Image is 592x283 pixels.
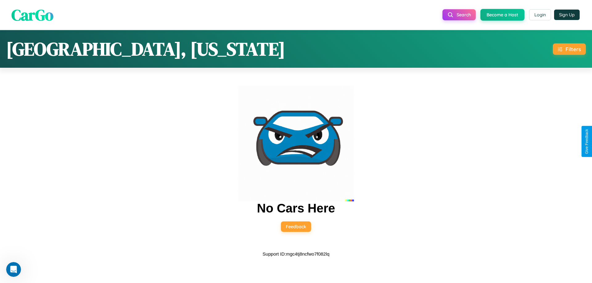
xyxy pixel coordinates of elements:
button: Sign Up [554,10,580,20]
img: car [238,86,354,201]
button: Feedback [281,221,311,232]
p: Support ID: mgc4tj8ncfwo7f082lq [263,250,330,258]
div: Filters [565,46,581,52]
span: Search [457,12,471,18]
h1: [GEOGRAPHIC_DATA], [US_STATE] [6,36,285,62]
iframe: Intercom live chat [6,262,21,277]
h2: No Cars Here [257,201,335,215]
span: CarGo [11,4,53,25]
div: Give Feedback [585,129,589,154]
button: Filters [553,43,586,55]
button: Login [529,9,551,20]
button: Become a Host [480,9,524,21]
button: Search [442,9,476,20]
